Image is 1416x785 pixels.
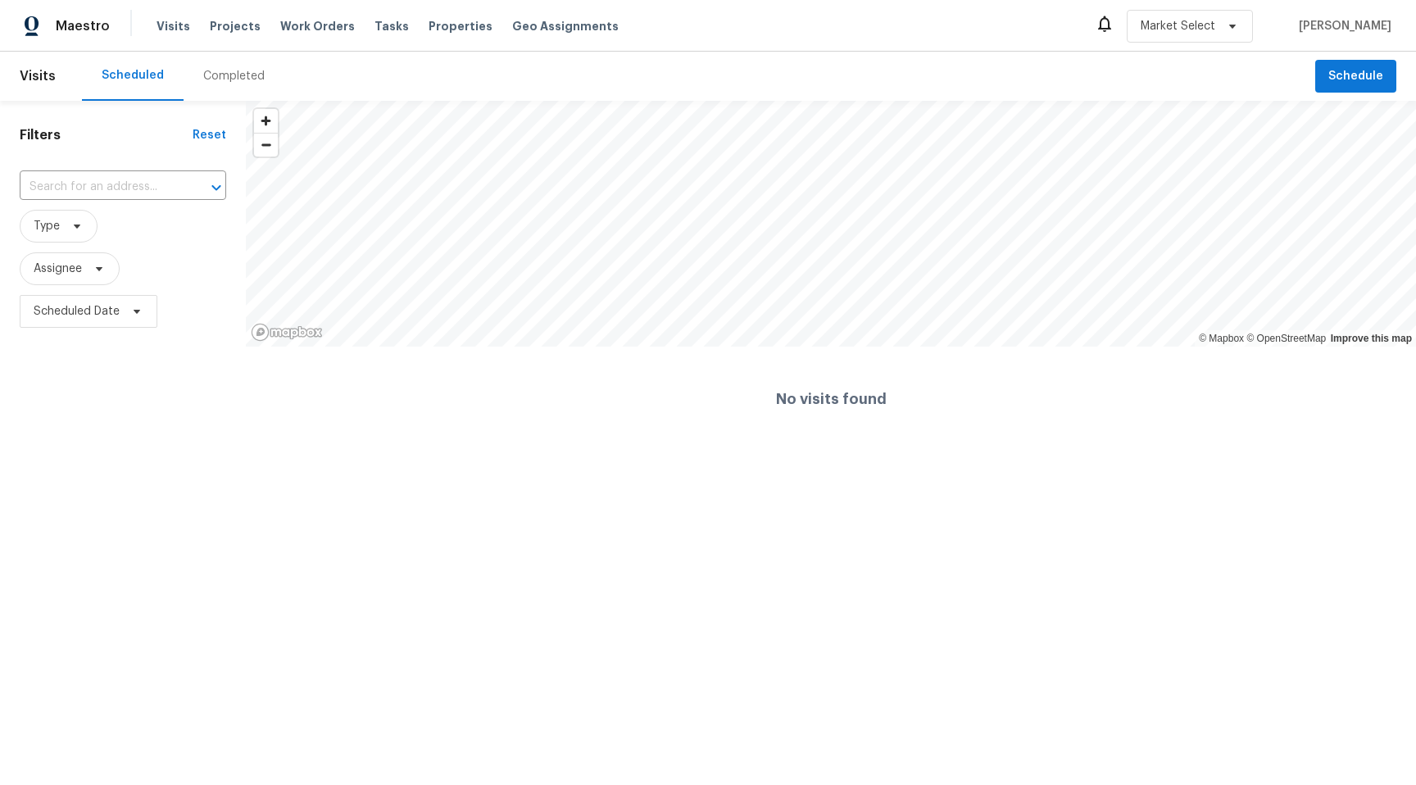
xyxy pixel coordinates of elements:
[512,18,619,34] span: Geo Assignments
[280,18,355,34] span: Work Orders
[1141,18,1215,34] span: Market Select
[374,20,409,32] span: Tasks
[203,68,265,84] div: Completed
[1315,60,1396,93] button: Schedule
[429,18,492,34] span: Properties
[251,323,323,342] a: Mapbox homepage
[34,218,60,234] span: Type
[210,18,261,34] span: Projects
[56,18,110,34] span: Maestro
[1246,333,1326,344] a: OpenStreetMap
[776,391,887,407] h4: No visits found
[20,58,56,94] span: Visits
[157,18,190,34] span: Visits
[34,303,120,320] span: Scheduled Date
[254,133,278,157] button: Zoom out
[193,127,226,143] div: Reset
[20,127,193,143] h1: Filters
[1328,66,1383,87] span: Schedule
[1292,18,1391,34] span: [PERSON_NAME]
[102,67,164,84] div: Scheduled
[1331,333,1412,344] a: Improve this map
[1199,333,1244,344] a: Mapbox
[205,176,228,199] button: Open
[20,175,180,200] input: Search for an address...
[254,134,278,157] span: Zoom out
[34,261,82,277] span: Assignee
[254,109,278,133] button: Zoom in
[246,101,1416,347] canvas: Map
